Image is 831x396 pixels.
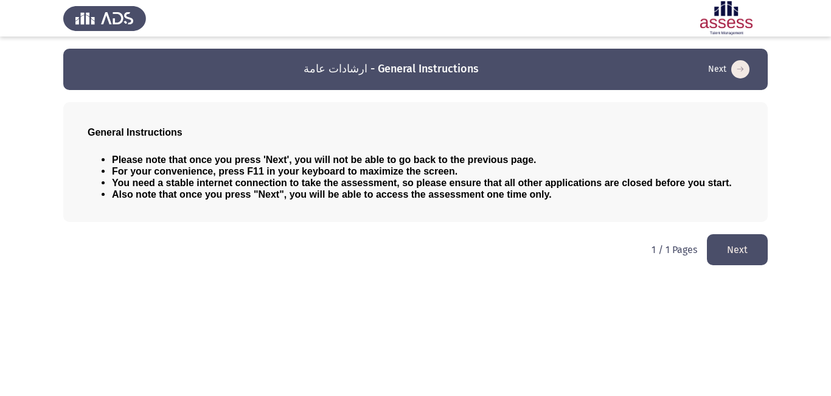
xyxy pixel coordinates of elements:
span: Please note that once you press 'Next', you will not be able to go back to the previous page. [112,155,537,165]
span: General Instructions [88,127,183,137]
button: load next page [707,234,768,265]
span: For your convenience, press F11 in your keyboard to maximize the screen. [112,166,457,176]
img: Assessment logo of ASSESS Employability - EBI [685,1,768,35]
button: load next page [704,60,753,79]
img: Assess Talent Management logo [63,1,146,35]
h3: ارشادات عامة - General Instructions [304,61,479,77]
span: You need a stable internet connection to take the assessment, so please ensure that all other app... [112,178,732,188]
p: 1 / 1 Pages [652,244,697,255]
span: Also note that once you press "Next", you will be able to access the assessment one time only. [112,189,552,200]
